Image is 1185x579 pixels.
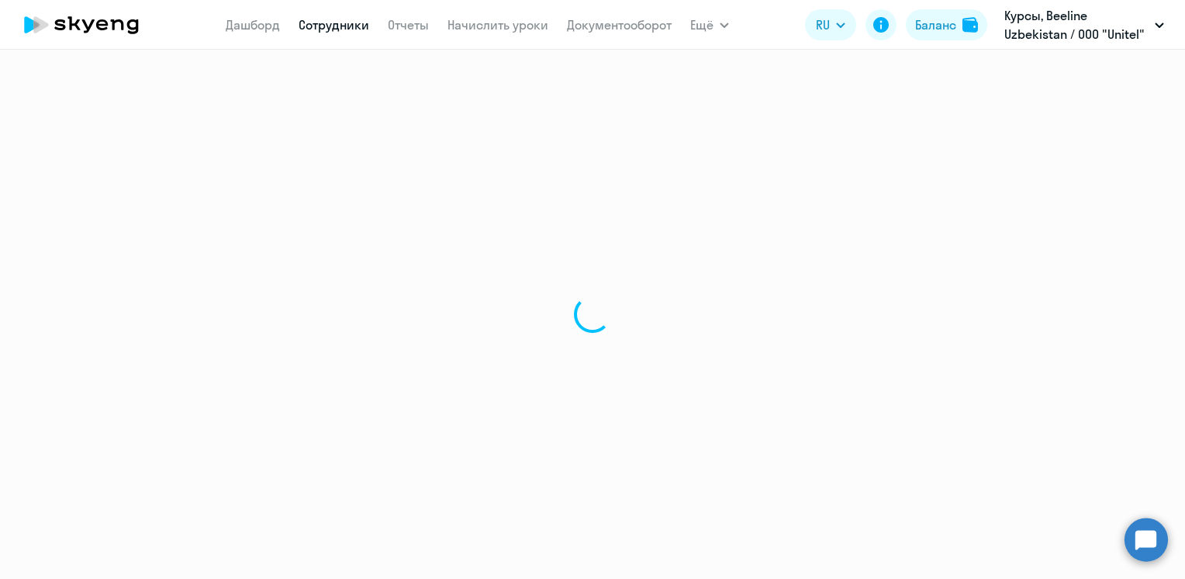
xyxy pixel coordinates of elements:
span: Ещё [690,16,713,34]
a: Дашборд [226,17,280,33]
a: Документооборот [567,17,672,33]
span: RU [816,16,830,34]
p: Курсы, Beeline Uzbekistan / ООО "Unitel" [1004,6,1149,43]
div: Баланс [915,16,956,34]
button: Балансbalance [906,9,987,40]
button: Курсы, Beeline Uzbekistan / ООО "Unitel" [997,6,1172,43]
button: RU [805,9,856,40]
a: Отчеты [388,17,429,33]
button: Ещё [690,9,729,40]
a: Сотрудники [299,17,369,33]
a: Начислить уроки [447,17,548,33]
img: balance [962,17,978,33]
